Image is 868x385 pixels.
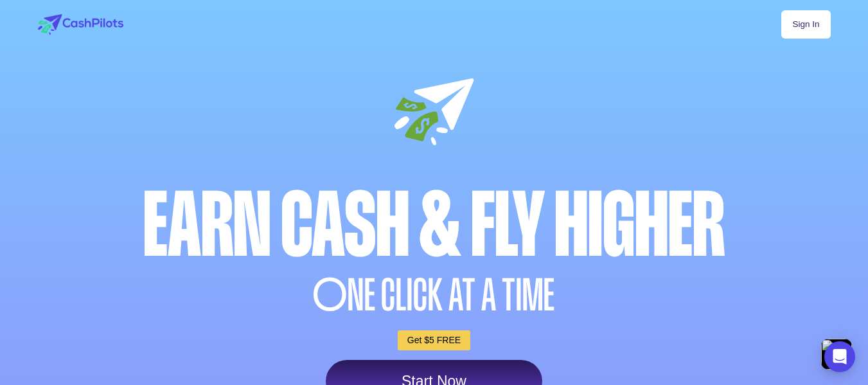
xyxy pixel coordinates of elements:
span: O [313,273,348,318]
div: NE CLICK AT A TIME [35,273,834,318]
a: Get $5 FREE [398,330,470,350]
div: Open Intercom Messenger [824,341,855,372]
div: Earn Cash & Fly higher [35,181,834,270]
img: logo [38,14,123,35]
a: Sign In [781,10,830,39]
